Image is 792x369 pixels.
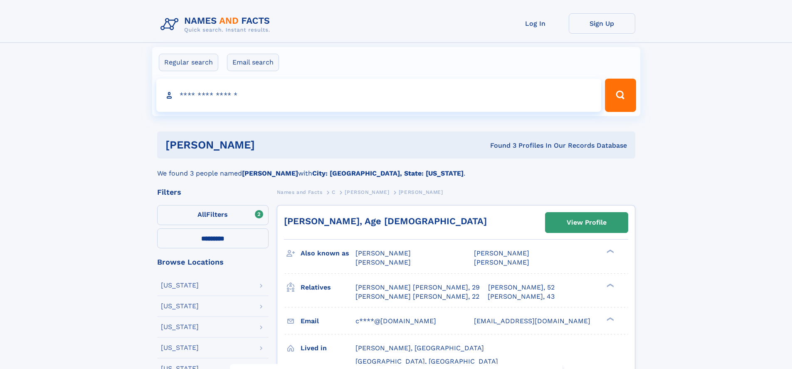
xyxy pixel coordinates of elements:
div: View Profile [567,213,607,232]
span: All [197,211,206,218]
div: [US_STATE] [161,344,199,351]
div: Found 3 Profiles In Our Records Database [373,141,627,150]
span: [GEOGRAPHIC_DATA], [GEOGRAPHIC_DATA] [355,357,498,365]
a: [PERSON_NAME] [PERSON_NAME], 22 [355,292,479,301]
span: [PERSON_NAME] [474,249,529,257]
div: ❯ [604,316,614,322]
label: Filters [157,205,269,225]
button: Search Button [605,79,636,112]
label: Email search [227,54,279,71]
b: City: [GEOGRAPHIC_DATA], State: [US_STATE] [312,169,464,177]
div: ❯ [604,249,614,254]
h3: Email [301,314,355,328]
a: Log In [502,13,569,34]
a: Sign Up [569,13,635,34]
h1: [PERSON_NAME] [165,140,373,150]
b: [PERSON_NAME] [242,169,298,177]
label: Regular search [159,54,218,71]
h3: Lived in [301,341,355,355]
span: [PERSON_NAME] [345,189,389,195]
a: View Profile [545,213,628,233]
div: We found 3 people named with . [157,158,635,178]
span: [PERSON_NAME] [474,258,529,266]
span: [PERSON_NAME] [355,249,411,257]
a: [PERSON_NAME], 43 [488,292,555,301]
div: [US_STATE] [161,324,199,330]
a: [PERSON_NAME], 52 [488,283,555,292]
div: [US_STATE] [161,282,199,289]
h3: Relatives [301,280,355,295]
div: Filters [157,188,269,196]
div: Browse Locations [157,258,269,266]
a: [PERSON_NAME] [345,187,389,197]
h3: Also known as [301,246,355,260]
span: [PERSON_NAME], [GEOGRAPHIC_DATA] [355,344,484,352]
span: C [332,189,336,195]
a: Names and Facts [277,187,323,197]
input: search input [156,79,602,112]
a: [PERSON_NAME], Age [DEMOGRAPHIC_DATA] [284,216,487,226]
span: [EMAIL_ADDRESS][DOMAIN_NAME] [474,317,590,325]
span: [PERSON_NAME] [355,258,411,266]
div: ❯ [604,282,614,288]
span: [PERSON_NAME] [399,189,443,195]
img: Logo Names and Facts [157,13,277,36]
div: [US_STATE] [161,303,199,310]
a: [PERSON_NAME] [PERSON_NAME], 29 [355,283,480,292]
a: C [332,187,336,197]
